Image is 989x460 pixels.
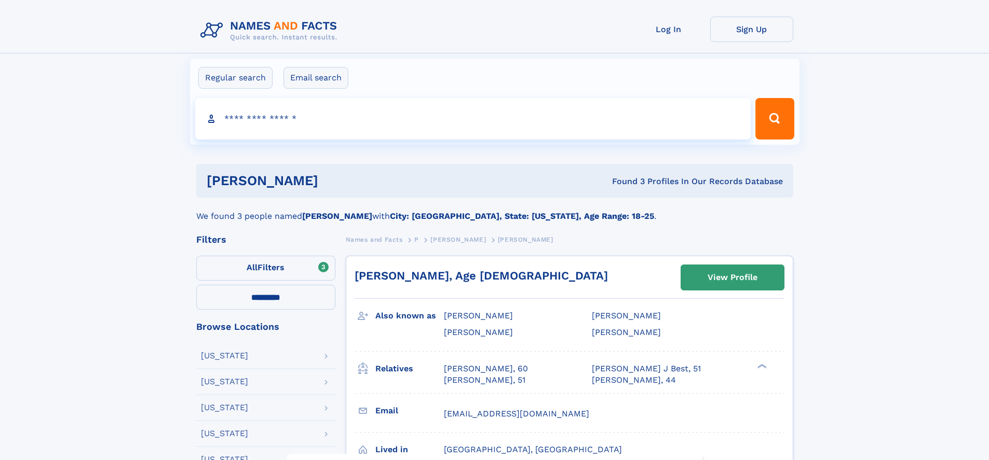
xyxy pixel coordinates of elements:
[375,441,444,458] h3: Lived in
[592,374,676,386] a: [PERSON_NAME], 44
[207,174,465,187] h1: [PERSON_NAME]
[247,262,258,272] span: All
[196,322,335,331] div: Browse Locations
[592,327,661,337] span: [PERSON_NAME]
[681,265,784,290] a: View Profile
[390,211,654,221] b: City: [GEOGRAPHIC_DATA], State: [US_STATE], Age Range: 18-25
[196,17,346,45] img: Logo Names and Facts
[430,236,486,243] span: [PERSON_NAME]
[201,429,248,438] div: [US_STATE]
[444,363,528,374] a: [PERSON_NAME], 60
[444,327,513,337] span: [PERSON_NAME]
[498,236,553,243] span: [PERSON_NAME]
[375,360,444,378] h3: Relatives
[196,235,335,244] div: Filters
[710,17,793,42] a: Sign Up
[302,211,372,221] b: [PERSON_NAME]
[196,198,793,222] div: We found 3 people named with .
[355,269,608,282] a: [PERSON_NAME], Age [DEMOGRAPHIC_DATA]
[755,98,794,140] button: Search Button
[444,409,589,419] span: [EMAIL_ADDRESS][DOMAIN_NAME]
[444,311,513,320] span: [PERSON_NAME]
[283,67,348,89] label: Email search
[592,311,661,320] span: [PERSON_NAME]
[592,363,701,374] a: [PERSON_NAME] J Best, 51
[375,307,444,325] h3: Also known as
[444,444,622,454] span: [GEOGRAPHIC_DATA], [GEOGRAPHIC_DATA]
[201,352,248,360] div: [US_STATE]
[414,233,419,246] a: P
[627,17,710,42] a: Log In
[195,98,751,140] input: search input
[708,266,757,289] div: View Profile
[201,403,248,412] div: [US_STATE]
[430,233,486,246] a: [PERSON_NAME]
[444,374,525,386] a: [PERSON_NAME], 51
[201,378,248,386] div: [US_STATE]
[198,67,273,89] label: Regular search
[414,236,419,243] span: P
[375,402,444,420] h3: Email
[196,256,335,281] label: Filters
[465,176,783,187] div: Found 3 Profiles In Our Records Database
[346,233,403,246] a: Names and Facts
[755,363,767,369] div: ❯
